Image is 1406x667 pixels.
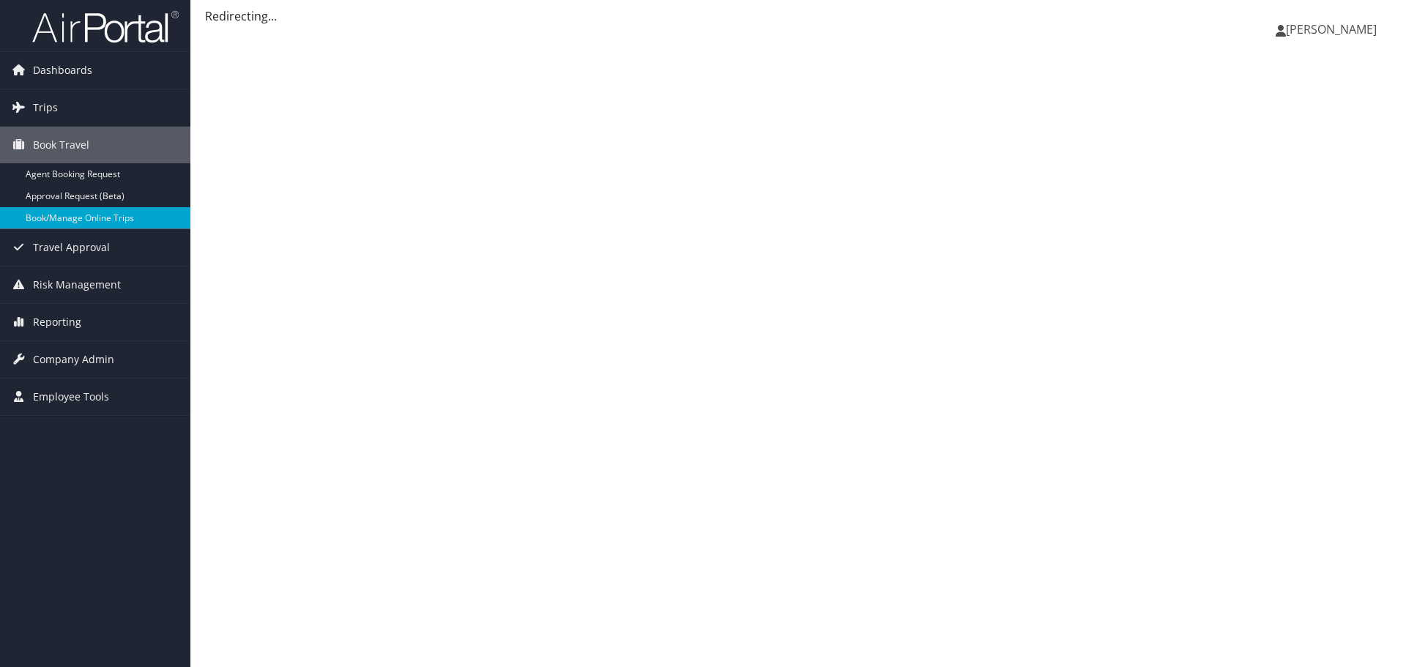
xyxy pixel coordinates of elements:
[33,89,58,126] span: Trips
[33,304,81,340] span: Reporting
[1276,7,1391,51] a: [PERSON_NAME]
[32,10,179,44] img: airportal-logo.png
[33,127,89,163] span: Book Travel
[33,52,92,89] span: Dashboards
[33,229,110,266] span: Travel Approval
[33,267,121,303] span: Risk Management
[33,379,109,415] span: Employee Tools
[205,7,1391,25] div: Redirecting...
[33,341,114,378] span: Company Admin
[1286,21,1377,37] span: [PERSON_NAME]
